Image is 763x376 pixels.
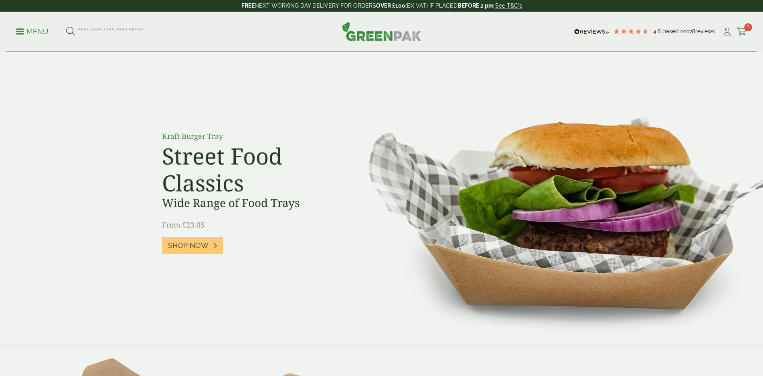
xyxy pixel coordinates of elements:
span: 0 [744,23,752,31]
strong: FREE [241,2,255,9]
img: Street Food Classics [343,52,763,344]
a: Menu [16,27,49,35]
a: See T&C's [495,2,522,9]
p: Kraft Burger Tray [162,131,342,142]
p: Menu [16,27,49,37]
i: My Account [722,28,732,36]
span: Shop Now [168,241,208,250]
span: Based on [662,28,687,35]
h2: Street Food Classics [162,142,342,196]
span: From £23.05 [162,220,204,230]
span: 178 [687,28,695,35]
h3: Wide Range of Food Trays [162,196,342,210]
strong: OVER £100 [376,2,405,9]
span: reviews [695,28,715,35]
div: 4.78 Stars [613,28,649,35]
a: 0 [737,26,747,38]
img: REVIEWS.io [574,29,609,35]
a: Shop Now [162,237,223,254]
span: 4.8 [653,28,662,35]
i: Cart [737,28,747,36]
img: GreenPak Supplies [342,22,421,41]
strong: BEFORE 2 pm [457,2,494,9]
